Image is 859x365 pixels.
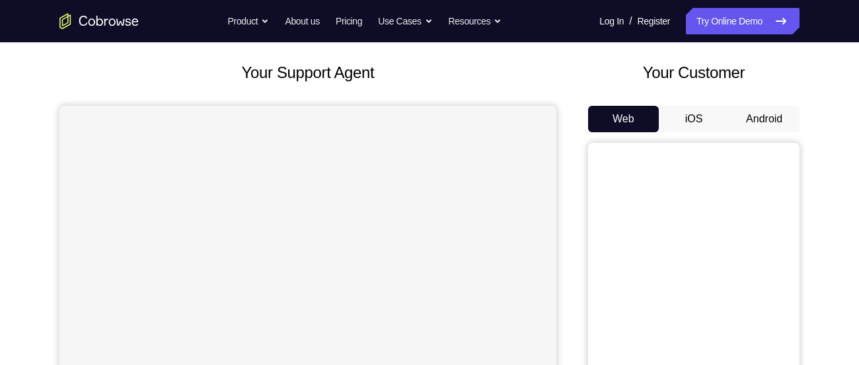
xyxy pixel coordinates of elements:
button: Product [228,8,270,34]
a: About us [285,8,319,34]
a: Go to the home page [59,13,139,29]
a: Try Online Demo [686,8,800,34]
button: Resources [449,8,502,34]
button: Android [729,106,800,132]
button: iOS [659,106,729,132]
h2: Your Support Agent [59,61,556,85]
a: Register [638,8,670,34]
a: Log In [599,8,624,34]
button: Use Cases [378,8,432,34]
button: Web [588,106,659,132]
span: / [629,13,632,29]
h2: Your Customer [588,61,800,85]
a: Pricing [336,8,362,34]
